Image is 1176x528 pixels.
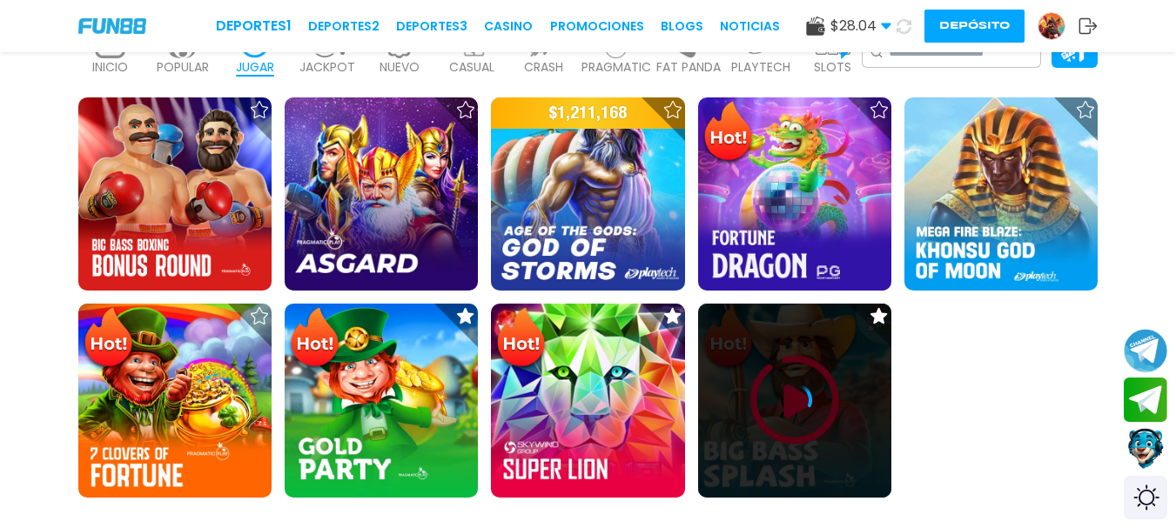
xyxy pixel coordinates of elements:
[236,58,274,77] p: JUGAR
[380,58,420,77] p: NUEVO
[78,304,272,497] img: 7 Clovers of Fortune
[449,58,494,77] p: CASUAL
[1038,12,1079,40] a: Avatar
[656,58,721,77] p: FAT PANDA
[698,97,891,291] img: Fortune Dragon
[661,17,703,36] a: BLOGS
[491,304,684,497] img: Super Lion non-JP
[731,58,790,77] p: PLAYTECH
[308,17,380,36] a: Deportes2
[78,18,146,33] img: Company Logo
[1124,378,1167,423] button: Join telegram
[550,17,644,36] a: Promociones
[299,58,355,77] p: JACKPOT
[491,97,684,291] img: Age of the Gods: God of Storms
[285,304,478,497] img: Gold Party
[78,97,272,291] img: Big Bass Boxing Bonus Round
[700,99,756,167] img: Hot
[285,97,478,291] img: Asgard
[1038,13,1065,39] img: Avatar
[814,58,851,77] p: SLOTS
[1124,426,1167,471] button: Contact customer service
[80,305,137,373] img: Hot
[396,17,467,36] a: Deportes3
[1124,476,1167,519] div: Switch theme
[924,10,1025,43] button: Depósito
[157,58,209,77] p: POPULAR
[1124,328,1167,373] button: Join telegram channel
[1059,43,1090,62] img: Platform Filter
[830,16,891,37] span: $ 28.04
[92,58,128,77] p: INICIO
[493,305,549,373] img: Hot
[720,17,780,36] a: NOTICIAS
[904,97,1098,291] img: Mega Fire Blaze: Khonsu God of Moon
[286,305,343,373] img: Hot
[581,58,651,77] p: PRAGMATIC
[524,58,563,77] p: CRASH
[216,16,292,37] a: Deportes1
[491,97,684,129] p: $ 1,211,168
[484,17,533,36] a: CASINO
